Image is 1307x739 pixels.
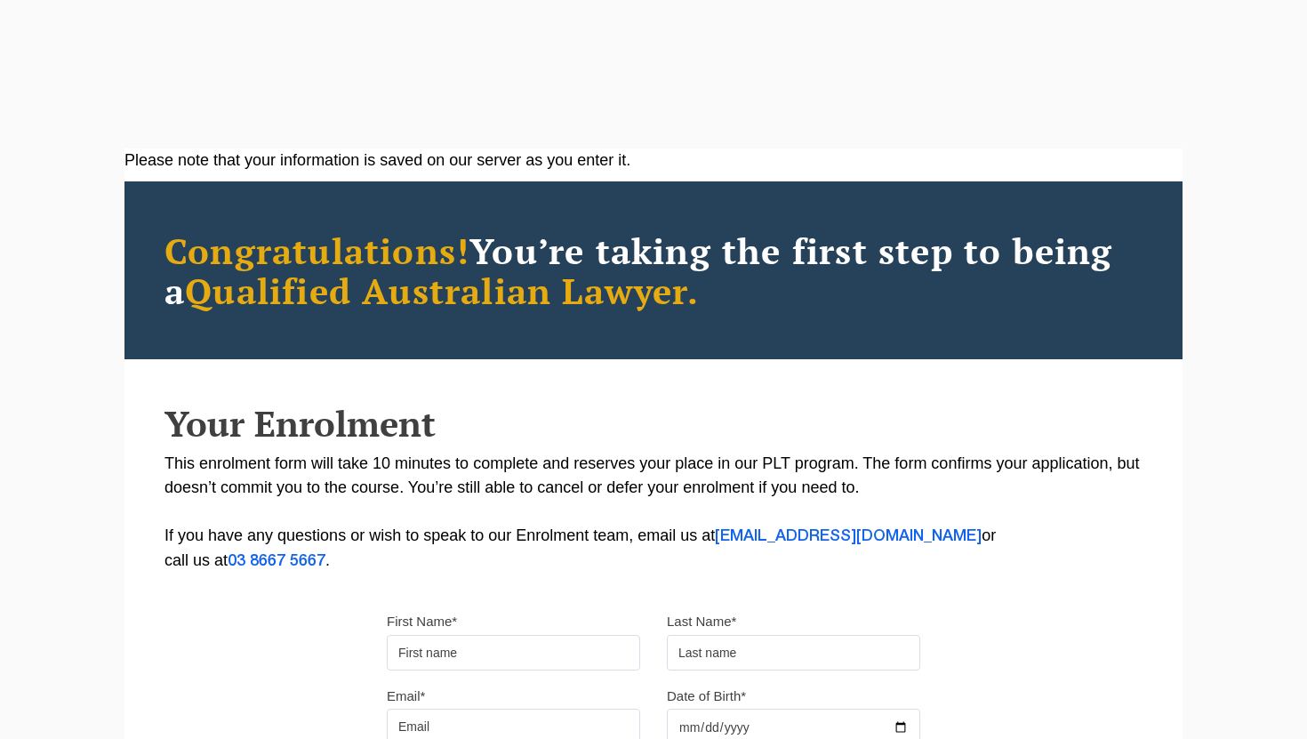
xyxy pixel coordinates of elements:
[124,149,1183,173] div: Please note that your information is saved on our server as you enter it.
[715,529,982,543] a: [EMAIL_ADDRESS][DOMAIN_NAME]
[164,404,1143,443] h2: Your Enrolment
[40,20,237,103] a: [PERSON_NAME] Centre for Law
[185,267,699,314] span: Qualified Australian Lawyer.
[164,227,469,274] span: Congratulations!
[228,554,325,568] a: 03 8667 5667
[387,613,457,631] label: First Name*
[387,635,640,671] input: First name
[667,687,746,705] label: Date of Birth*
[164,452,1143,574] p: This enrolment form will take 10 minutes to complete and reserves your place in our PLT program. ...
[164,230,1143,310] h2: You’re taking the first step to being a
[667,613,736,631] label: Last Name*
[387,687,425,705] label: Email*
[667,635,920,671] input: Last name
